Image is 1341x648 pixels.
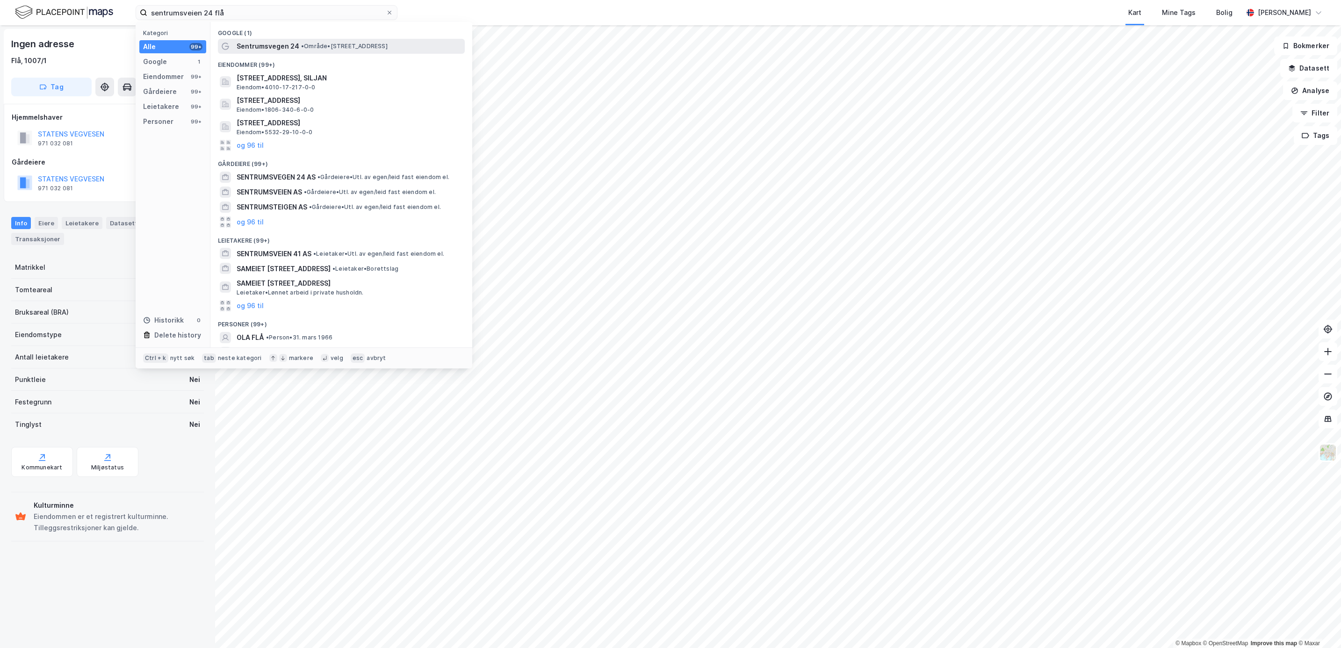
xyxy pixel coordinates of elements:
[332,265,398,273] span: Leietaker • Borettslag
[301,43,388,50] span: Område • [STREET_ADDRESS]
[15,307,69,318] div: Bruksareal (BRA)
[11,78,92,96] button: Tag
[210,153,472,170] div: Gårdeiere (99+)
[237,332,264,343] span: OLA FLÅ
[237,216,264,228] button: og 96 til
[237,278,461,289] span: SAMEIET [STREET_ADDRESS]
[309,203,441,211] span: Gårdeiere • Utl. av egen/leid fast eiendom el.
[237,95,461,106] span: [STREET_ADDRESS]
[143,101,179,112] div: Leietakere
[237,84,316,91] span: Eiendom • 4010-17-217-0-0
[237,140,264,151] button: og 96 til
[1175,640,1201,647] a: Mapbox
[189,419,200,430] div: Nei
[237,172,316,183] span: SENTRUMSVEGEN 24 AS
[237,289,364,296] span: Leietaker • Lønnet arbeid i private husholdn.
[1283,81,1337,100] button: Analyse
[189,374,200,385] div: Nei
[106,217,141,229] div: Datasett
[317,173,449,181] span: Gårdeiere • Utl. av egen/leid fast eiendom el.
[1319,444,1337,461] img: Z
[143,353,168,363] div: Ctrl + k
[210,313,472,330] div: Personer (99+)
[237,300,264,311] button: og 96 til
[1258,7,1311,18] div: [PERSON_NAME]
[237,72,461,84] span: [STREET_ADDRESS], SILJAN
[15,374,46,385] div: Punktleie
[143,86,177,97] div: Gårdeiere
[35,217,58,229] div: Eiere
[1274,36,1337,55] button: Bokmerker
[237,202,307,213] span: SENTRUMSTEIGEN AS
[1128,7,1141,18] div: Kart
[313,250,316,257] span: •
[1294,603,1341,648] iframe: Chat Widget
[143,116,173,127] div: Personer
[195,317,202,324] div: 0
[143,29,206,36] div: Kategori
[304,188,307,195] span: •
[143,41,156,52] div: Alle
[62,217,102,229] div: Leietakere
[143,71,184,82] div: Eiendommer
[237,41,299,52] span: Sentrumsvegen 24
[15,396,51,408] div: Festegrunn
[309,203,312,210] span: •
[332,265,335,272] span: •
[189,118,202,125] div: 99+
[202,353,216,363] div: tab
[210,22,472,39] div: Google (1)
[195,58,202,65] div: 1
[15,329,62,340] div: Eiendomstype
[237,117,461,129] span: [STREET_ADDRESS]
[189,103,202,110] div: 99+
[189,88,202,95] div: 99+
[289,354,313,362] div: markere
[15,4,113,21] img: logo.f888ab2527a4732fd821a326f86c7f29.svg
[38,185,73,192] div: 971 032 081
[1162,7,1196,18] div: Mine Tags
[1203,640,1248,647] a: OpenStreetMap
[210,54,472,71] div: Eiendommer (99+)
[317,173,320,180] span: •
[170,354,195,362] div: nytt søk
[15,284,52,295] div: Tomteareal
[189,73,202,80] div: 99+
[154,330,201,341] div: Delete history
[301,43,304,50] span: •
[15,419,42,430] div: Tinglyst
[351,353,365,363] div: esc
[189,396,200,408] div: Nei
[266,334,332,341] span: Person • 31. mars 1966
[22,464,62,471] div: Kommunekart
[237,187,302,198] span: SENTRUMSVEIEN AS
[1294,126,1337,145] button: Tags
[15,262,45,273] div: Matrikkel
[1251,640,1297,647] a: Improve this map
[12,112,203,123] div: Hjemmelshaver
[1294,603,1341,648] div: Kontrollprogram for chat
[143,56,167,67] div: Google
[34,511,200,533] div: Eiendommen er et registrert kulturminne. Tilleggsrestriksjoner kan gjelde.
[237,129,312,136] span: Eiendom • 5532-29-10-0-0
[331,354,343,362] div: velg
[367,354,386,362] div: avbryt
[38,140,73,147] div: 971 032 081
[237,106,314,114] span: Eiendom • 1806-340-6-0-0
[1292,104,1337,122] button: Filter
[147,6,386,20] input: Søk på adresse, matrikkel, gårdeiere, leietakere eller personer
[1216,7,1233,18] div: Bolig
[11,36,76,51] div: Ingen adresse
[1280,59,1337,78] button: Datasett
[11,55,47,66] div: Flå, 1007/1
[218,354,262,362] div: neste kategori
[11,217,31,229] div: Info
[237,248,311,259] span: SENTRUMSVEIEN 41 AS
[143,315,184,326] div: Historikk
[210,230,472,246] div: Leietakere (99+)
[91,464,124,471] div: Miljøstatus
[237,263,331,274] span: SAMEIET [STREET_ADDRESS]
[34,500,200,511] div: Kulturminne
[15,352,69,363] div: Antall leietakere
[266,334,269,341] span: •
